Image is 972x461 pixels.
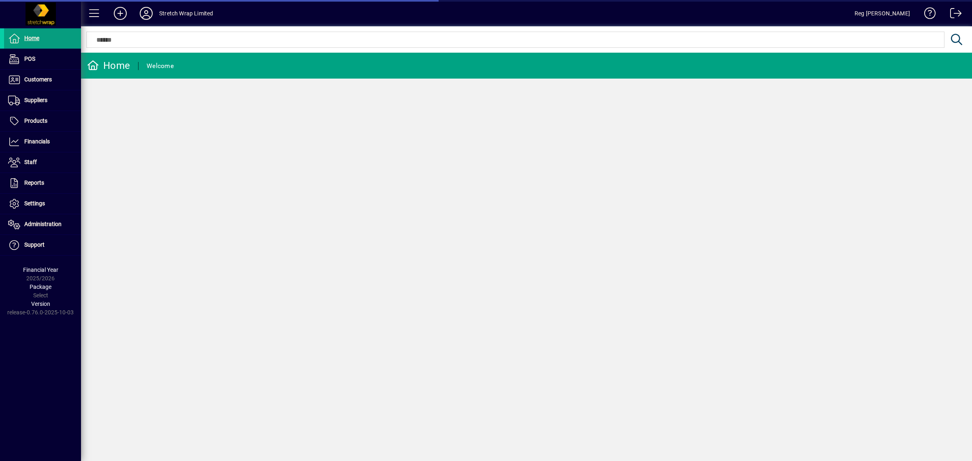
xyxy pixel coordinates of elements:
[4,235,81,255] a: Support
[24,179,44,186] span: Reports
[24,55,35,62] span: POS
[24,97,47,103] span: Suppliers
[4,194,81,214] a: Settings
[918,2,936,28] a: Knowledge Base
[24,35,39,41] span: Home
[4,132,81,152] a: Financials
[4,214,81,235] a: Administration
[107,6,133,21] button: Add
[4,49,81,69] a: POS
[4,173,81,193] a: Reports
[4,70,81,90] a: Customers
[24,241,45,248] span: Support
[855,7,910,20] div: Reg [PERSON_NAME]
[159,7,213,20] div: Stretch Wrap Limited
[30,284,51,290] span: Package
[133,6,159,21] button: Profile
[24,200,45,207] span: Settings
[87,59,130,72] div: Home
[24,159,37,165] span: Staff
[23,267,58,273] span: Financial Year
[31,301,50,307] span: Version
[4,90,81,111] a: Suppliers
[24,221,62,227] span: Administration
[4,111,81,131] a: Products
[147,60,174,73] div: Welcome
[4,152,81,173] a: Staff
[24,138,50,145] span: Financials
[944,2,962,28] a: Logout
[24,76,52,83] span: Customers
[24,117,47,124] span: Products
